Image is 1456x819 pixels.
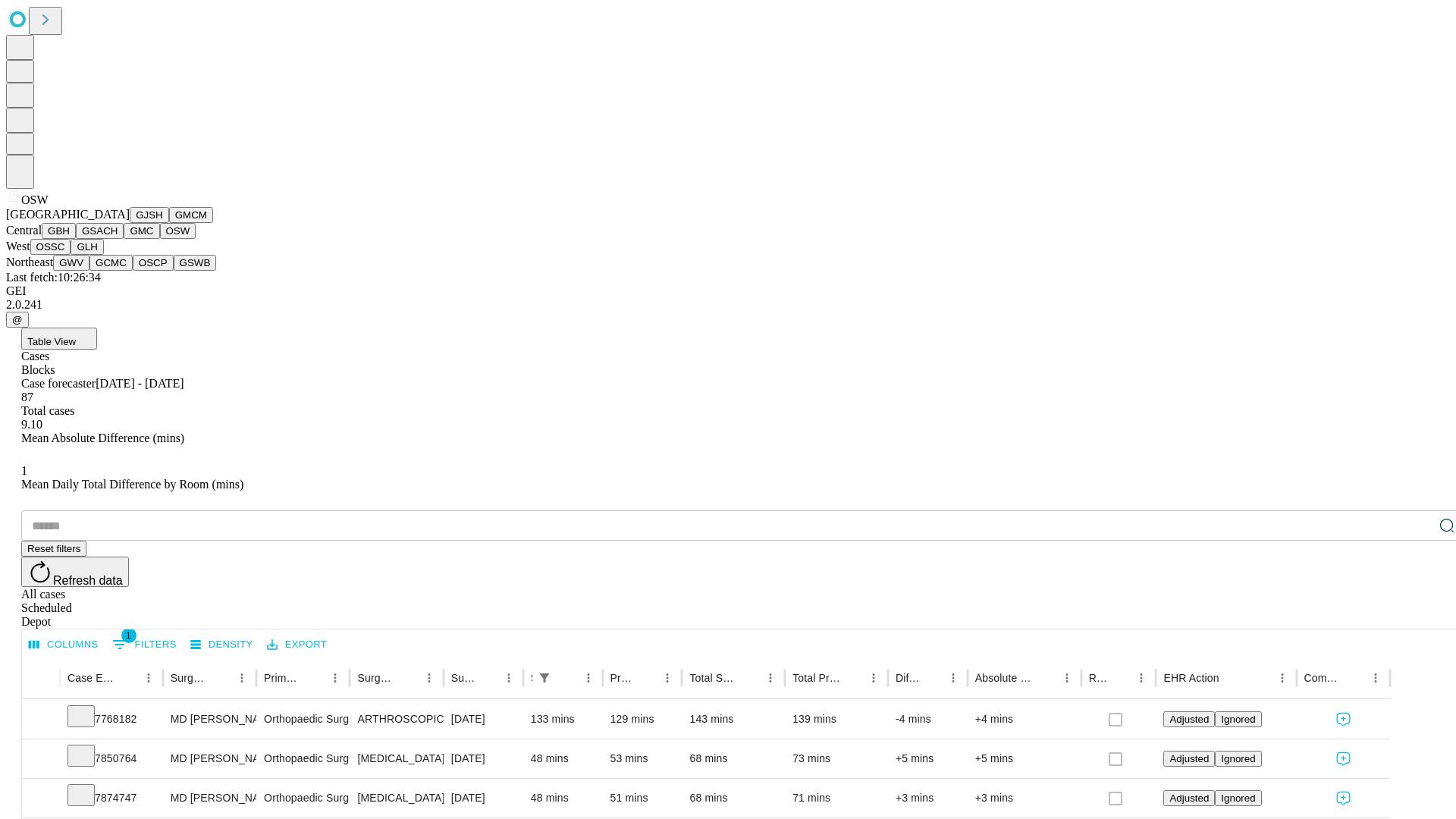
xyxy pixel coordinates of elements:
span: Ignored [1221,792,1255,804]
button: Menu [1272,667,1293,689]
span: Reset filters [27,543,80,554]
span: Adjusted [1169,792,1209,804]
span: Case forecaster [21,377,96,390]
div: Surgery Name [357,672,395,684]
button: GCMC [89,255,133,271]
div: 73 mins [792,739,880,778]
button: @ [6,312,29,328]
button: Sort [739,667,760,689]
div: GEI [6,284,1450,298]
span: Mean Absolute Difference (mins) [21,431,184,444]
span: 1 [121,628,136,643]
div: Absolute Difference [975,672,1034,684]
div: 7874747 [67,779,155,817]
div: Primary Service [264,672,302,684]
span: Mean Daily Total Difference by Room (mins) [21,478,243,491]
span: Adjusted [1169,714,1209,725]
div: 68 mins [689,739,777,778]
button: OSW [160,223,196,239]
div: 129 mins [610,700,675,739]
span: Refresh data [53,574,123,587]
button: Expand [30,707,52,733]
button: Menu [863,667,884,689]
button: Menu [498,667,519,689]
button: GSACH [76,223,124,239]
span: 1 [21,464,27,477]
button: GMC [124,223,159,239]
button: Menu [657,667,678,689]
div: 71 mins [792,779,880,817]
button: Export [263,633,331,657]
button: Adjusted [1163,711,1215,727]
button: GLH [71,239,103,255]
span: @ [12,314,23,325]
button: Sort [477,667,498,689]
button: Sort [303,667,325,689]
div: 48 mins [531,739,595,778]
button: Menu [138,667,159,689]
span: West [6,240,30,253]
span: Last fetch: 10:26:34 [6,271,101,284]
button: Reset filters [21,541,86,557]
button: Menu [231,667,253,689]
div: [DATE] [451,779,516,817]
button: Ignored [1215,790,1261,806]
div: 48 mins [531,779,595,817]
div: Total Predicted Duration [792,672,840,684]
button: OSCP [133,255,174,271]
button: GSWB [174,255,217,271]
div: Orthopaedic Surgery [264,779,342,817]
div: +5 mins [896,739,960,778]
button: Density [187,633,257,657]
div: +5 mins [975,739,1074,778]
span: Central [6,224,42,237]
span: Adjusted [1169,753,1209,764]
div: Predicted In Room Duration [610,672,635,684]
button: Menu [1131,667,1152,689]
button: Adjusted [1163,751,1215,767]
div: ARTHROSCOPICALLY AIDED ACL RECONSTRUCTION [357,700,435,739]
div: 133 mins [531,700,595,739]
button: Sort [1221,667,1242,689]
span: Table View [27,336,76,347]
button: Sort [557,667,578,689]
div: 7768182 [67,700,155,739]
div: [DATE] [451,739,516,778]
span: [GEOGRAPHIC_DATA] [6,208,130,221]
div: MD [PERSON_NAME] [171,739,249,778]
span: 87 [21,391,33,403]
button: Menu [325,667,346,689]
button: Menu [578,667,599,689]
button: Expand [30,746,52,773]
div: -4 mins [896,700,960,739]
span: Total cases [21,404,74,417]
div: +4 mins [975,700,1074,739]
div: 51 mins [610,779,675,817]
button: Menu [1056,667,1078,689]
div: Resolved in EHR [1089,672,1109,684]
button: Menu [760,667,781,689]
span: Ignored [1221,753,1255,764]
span: OSW [21,193,49,206]
div: 68 mins [689,779,777,817]
div: 2.0.241 [6,298,1450,312]
span: Northeast [6,256,53,268]
div: 53 mins [610,739,675,778]
div: Surgery Date [451,672,475,684]
span: 9.10 [21,418,42,431]
button: Sort [117,667,138,689]
button: Menu [419,667,440,689]
div: MD [PERSON_NAME] [171,700,249,739]
div: EHR Action [1163,672,1219,684]
div: +3 mins [975,779,1074,817]
div: 143 mins [689,700,777,739]
span: [DATE] - [DATE] [96,377,184,390]
button: Ignored [1215,711,1261,727]
button: Ignored [1215,751,1261,767]
div: Total Scheduled Duration [689,672,737,684]
div: Orthopaedic Surgery [264,739,342,778]
button: Table View [21,328,97,350]
button: Menu [1365,667,1386,689]
button: Expand [30,786,52,812]
button: Sort [1035,667,1056,689]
